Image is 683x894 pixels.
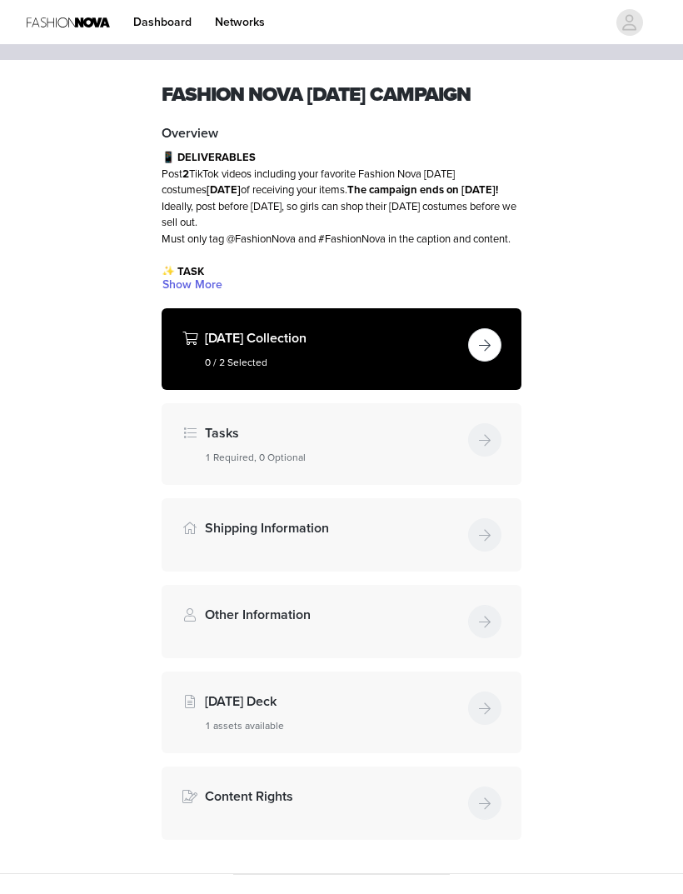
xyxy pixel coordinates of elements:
img: Fashion Nova Logo [27,3,110,41]
strong: The campaign ends on [DATE]! [347,183,498,197]
h5: 1 Required, 0 Optional [205,450,461,465]
a: Networks [205,3,275,41]
h5: 0 / 2 Selected [205,355,461,370]
div: Content Rights [162,767,521,840]
span: ✨ [162,265,175,278]
strong: [DATE] [207,183,241,197]
span: TASK [177,265,204,278]
div: Halloween Deck [162,672,521,753]
h4: Content Rights [205,787,461,807]
div: Tasks [162,403,521,485]
h4: Tasks [205,423,461,443]
span: Post TikTok videos including your favorite Fashion Nova [DATE] costumes of receiving your items. [162,167,498,197]
div: Shipping Information [162,498,521,572]
h4: [DATE] Deck [205,692,461,712]
span: I [162,200,164,213]
h1: Fashion Nova [DATE] Campaign [162,80,521,110]
h4: Overview [162,123,521,143]
span: Must only tag @FashionNova and #FashionNova in the caption and content. [162,232,511,246]
div: Halloween Collection [162,308,521,390]
strong: 2 [182,167,189,181]
h4: [DATE] Collection [205,328,461,348]
a: Dashboard [123,3,202,41]
div: Other Information [162,585,521,658]
h4: Shipping Information [205,518,461,538]
span: 📱 DELIVERABLES [162,151,256,164]
div: avatar [621,9,637,36]
h4: Other Information [205,605,461,625]
span: deally, post before [DATE], so girls can shop their [DATE] costumes before we sell out. [162,200,516,230]
button: Show More [162,275,223,295]
h5: 1 assets available [205,718,461,733]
